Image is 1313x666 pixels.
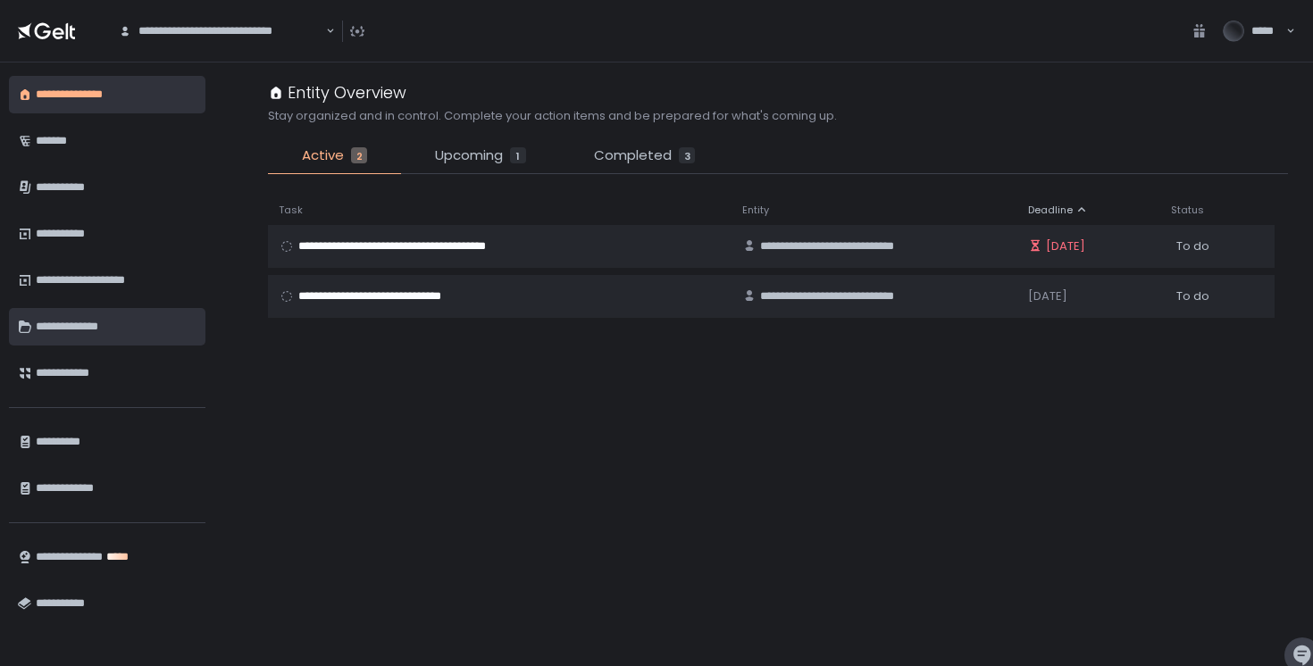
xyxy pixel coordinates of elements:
[1046,238,1085,254] span: [DATE]
[1176,238,1209,254] span: To do
[510,147,526,163] div: 1
[323,22,324,40] input: Search for option
[435,146,503,166] span: Upcoming
[107,12,335,50] div: Search for option
[1171,204,1204,217] span: Status
[1176,288,1209,304] span: To do
[1028,288,1067,304] span: [DATE]
[268,108,837,124] h2: Stay organized and in control. Complete your action items and be prepared for what's coming up.
[268,80,406,104] div: Entity Overview
[351,147,367,163] div: 2
[594,146,672,166] span: Completed
[302,146,344,166] span: Active
[679,147,695,163] div: 3
[1028,204,1073,217] span: Deadline
[742,204,769,217] span: Entity
[279,204,303,217] span: Task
